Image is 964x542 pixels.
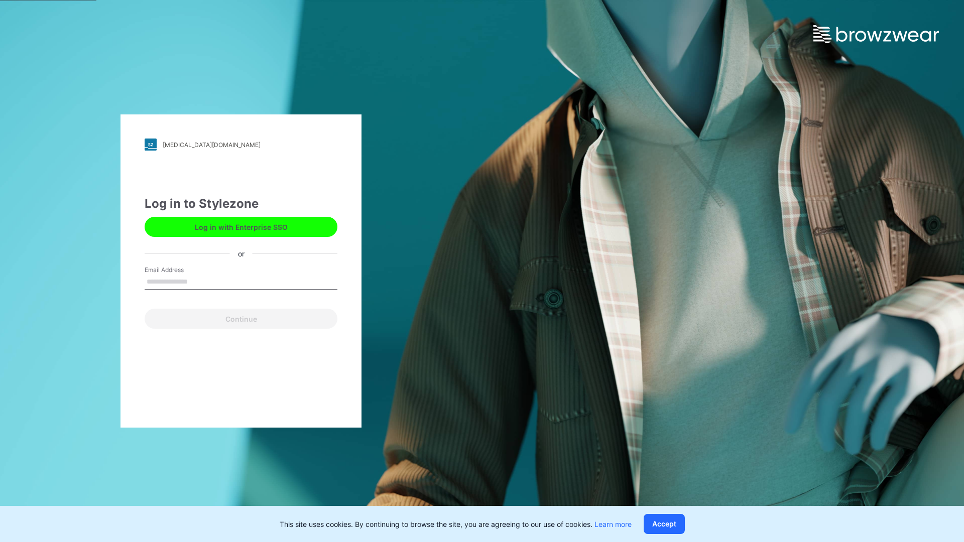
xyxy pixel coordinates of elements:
[230,248,253,258] div: or
[145,195,337,213] div: Log in to Stylezone
[163,141,261,149] div: [MEDICAL_DATA][DOMAIN_NAME]
[145,139,337,151] a: [MEDICAL_DATA][DOMAIN_NAME]
[594,520,632,528] a: Learn more
[145,265,215,275] label: Email Address
[280,519,632,529] p: This site uses cookies. By continuing to browse the site, you are agreeing to our use of cookies.
[813,25,939,43] img: browzwear-logo.e42bd6dac1945053ebaf764b6aa21510.svg
[145,217,337,237] button: Log in with Enterprise SSO
[644,514,685,534] button: Accept
[145,139,157,151] img: stylezone-logo.562084cfcfab977791bfbf7441f1a819.svg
